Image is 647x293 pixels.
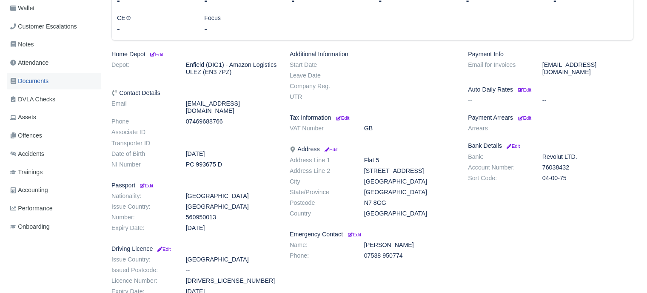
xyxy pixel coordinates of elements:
h6: Home Depot [111,51,277,58]
small: Edit [149,52,163,57]
span: Wallet [10,3,34,13]
h6: Payment Arrears [468,114,633,121]
dt: Address Line 1 [283,157,358,164]
dt: Leave Date [283,72,358,79]
dt: Issue Country: [105,203,180,210]
div: - [117,23,191,35]
span: Accounting [10,185,48,195]
dt: Issue Country: [105,256,180,263]
dd: N7 8GG [358,199,462,207]
dt: Start Date [283,61,358,69]
small: Edit [518,115,531,121]
dt: Phone: [283,252,358,259]
dd: [GEOGRAPHIC_DATA] [180,192,283,200]
span: Trainings [10,167,43,177]
dd: [GEOGRAPHIC_DATA] [180,203,283,210]
h6: Additional Information [290,51,455,58]
dt: Country [283,210,358,217]
dt: Number: [105,214,180,221]
h6: Bank Details [468,142,633,149]
h6: Driving Licence [111,245,277,253]
div: CE [111,13,198,35]
dd: Flat 5 [358,157,462,164]
dt: Transporter ID [105,140,180,147]
a: Customer Escalations [7,18,101,35]
a: Attendance [7,55,101,71]
small: Edit [156,247,171,252]
dt: Licence Number: [105,277,180,284]
dd: [STREET_ADDRESS] [358,167,462,175]
dd: [GEOGRAPHIC_DATA] [358,189,462,196]
a: Offences [7,127,101,144]
a: Assets [7,109,101,126]
a: Notes [7,36,101,53]
small: Edit [505,144,520,149]
iframe: Chat Widget [494,195,647,293]
a: Edit [516,86,531,93]
a: Trainings [7,164,101,181]
small: Edit [348,232,361,237]
dd: [PERSON_NAME] [358,241,462,249]
dd: 76038432 [536,164,640,171]
span: Accidents [10,149,44,159]
dt: Phone [105,118,180,125]
a: Documents [7,73,101,89]
dd: [DATE] [180,224,283,232]
dd: 07469688766 [180,118,283,125]
h6: Passport [111,182,277,189]
span: Onboarding [10,222,50,232]
h6: Emergency Contact [290,231,455,238]
dt: Account Number: [462,164,536,171]
a: Onboarding [7,218,101,235]
dd: Revolut LTD. [536,153,640,161]
span: Attendance [10,58,48,68]
span: Performance [10,204,53,213]
dd: Enfield (DIG1) - Amazon Logistics ULEZ (EN3 7PZ) [180,61,283,76]
a: Edit [323,146,337,152]
div: Focus [198,13,285,35]
dt: Bank: [462,153,536,161]
span: Notes [10,40,34,49]
h6: Auto Daily Rates [468,86,633,93]
dd: GB [358,125,462,132]
a: Accounting [7,182,101,198]
dt: Nationality: [105,192,180,200]
a: Edit [149,51,163,57]
dd: [GEOGRAPHIC_DATA] [180,256,283,263]
dd: [EMAIL_ADDRESS][DOMAIN_NAME] [536,61,640,76]
dt: Arrears [462,125,536,132]
a: Edit [516,114,531,121]
h6: Contact Details [111,89,277,97]
dt: Expiry Date: [105,224,180,232]
dd: PC 993675 D [180,161,283,168]
dd: [DATE] [180,150,283,158]
dt: Name: [283,241,358,249]
dd: [DRIVERS_LICENSE_NUMBER] [180,277,283,284]
a: DVLA Checks [7,91,101,108]
a: Accidents [7,146,101,162]
span: Documents [10,76,48,86]
dd: [GEOGRAPHIC_DATA] [358,178,462,185]
dt: Postcode [283,199,358,207]
a: Edit [156,245,171,252]
dd: 07538 950774 [358,252,462,259]
dd: 04-00-75 [536,175,640,182]
small: Edit [518,87,531,92]
dt: -- [462,97,536,104]
a: Edit [139,182,153,189]
dd: 560950013 [180,214,283,221]
dt: UTR [283,93,358,101]
dt: Company Reg. [283,83,358,90]
dt: Depot: [105,61,180,76]
dt: Email for Invoices [462,61,536,76]
dt: State/Province [283,189,358,196]
dd: -- [536,97,640,104]
dt: NI Number [105,161,180,168]
h6: Tax Information [290,114,455,121]
dt: City [283,178,358,185]
a: Edit [505,142,520,149]
a: Edit [334,114,349,121]
dt: Date of Birth [105,150,180,158]
h6: Address [290,146,455,153]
